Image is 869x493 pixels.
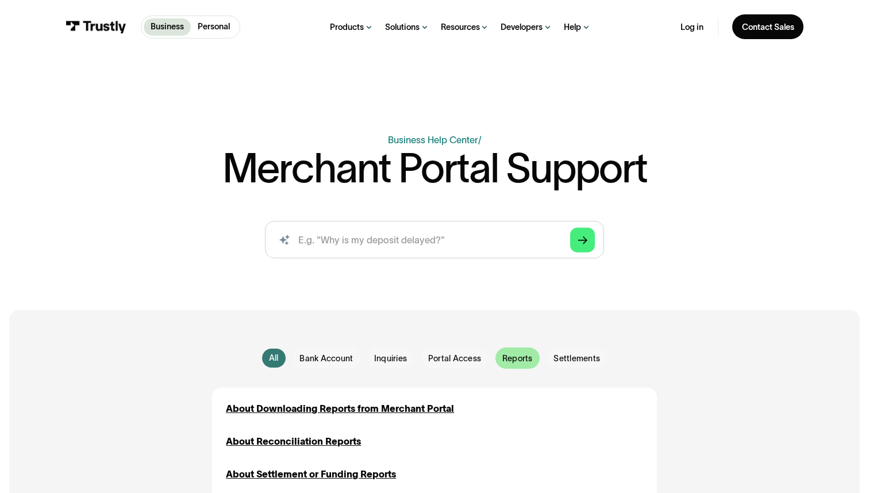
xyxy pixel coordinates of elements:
[265,221,605,258] form: Search
[226,434,361,448] a: About Reconciliation Reports
[269,352,279,364] div: All
[388,135,478,145] a: Business Help Center
[191,18,237,36] a: Personal
[66,21,126,33] img: Trustly Logo
[564,22,581,33] div: Help
[501,22,543,33] div: Developers
[299,353,353,364] span: Bank Account
[428,353,481,364] span: Portal Access
[151,21,184,33] p: Business
[11,475,69,489] aside: Language selected: English (United States)
[222,147,647,188] h1: Merchant Portal Support
[502,353,533,364] span: Reports
[226,467,396,481] a: About Settlement or Funding Reports
[198,21,230,33] p: Personal
[265,221,605,258] input: search
[680,22,703,33] a: Log in
[742,22,794,33] div: Contact Sales
[441,22,480,33] div: Resources
[732,14,803,39] a: Contact Sales
[212,347,657,369] form: Email Form
[144,18,191,36] a: Business
[262,349,286,368] a: All
[374,353,407,364] span: Inquiries
[23,475,69,489] ul: Language list
[226,402,454,415] a: About Downloading Reports from Merchant Portal
[385,22,420,33] div: Solutions
[478,135,482,145] div: /
[330,22,364,33] div: Products
[553,353,600,364] span: Settlements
